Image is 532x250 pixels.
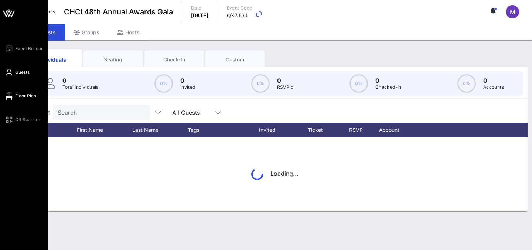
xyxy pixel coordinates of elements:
div: First Name [77,123,132,137]
a: Guests [4,68,30,77]
div: Invited [250,123,291,137]
span: CHCI 48th Annual Awards Gala [64,6,173,17]
p: Invited [180,83,195,91]
p: 0 [62,76,99,85]
p: Accounts [483,83,504,91]
div: Account [372,123,413,137]
p: Checked-In [375,83,402,91]
p: Total Individuals [62,83,99,91]
span: Guests [15,69,30,76]
p: RSVP`d [277,83,294,91]
span: QR Scanner [15,116,40,123]
div: Loading... [251,168,299,180]
p: [DATE] [191,12,209,19]
div: All Guests [172,109,200,116]
span: Event Builder [15,45,43,52]
div: Individuals [28,56,76,64]
span: m [510,8,515,16]
div: Check-In [150,56,198,63]
p: Event Code [227,4,252,12]
a: Event Builder [4,44,43,53]
div: All Guests [168,105,227,120]
div: Custom [211,56,259,63]
a: QR Scanner [4,115,40,124]
div: m [506,5,519,18]
div: RSVP [347,123,372,137]
div: Groups [65,24,108,41]
div: Last Name [132,123,188,137]
p: 0 [483,76,504,85]
div: Hosts [108,24,149,41]
div: Tags [188,123,250,137]
p: Date [191,4,209,12]
p: 0 [277,76,294,85]
p: 0 [180,76,195,85]
p: 0 [375,76,402,85]
span: Floor Plan [15,93,36,99]
a: Floor Plan [4,92,36,100]
p: QX7JOJ [227,12,252,19]
div: Ticket [291,123,347,137]
div: Seating [89,56,137,63]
